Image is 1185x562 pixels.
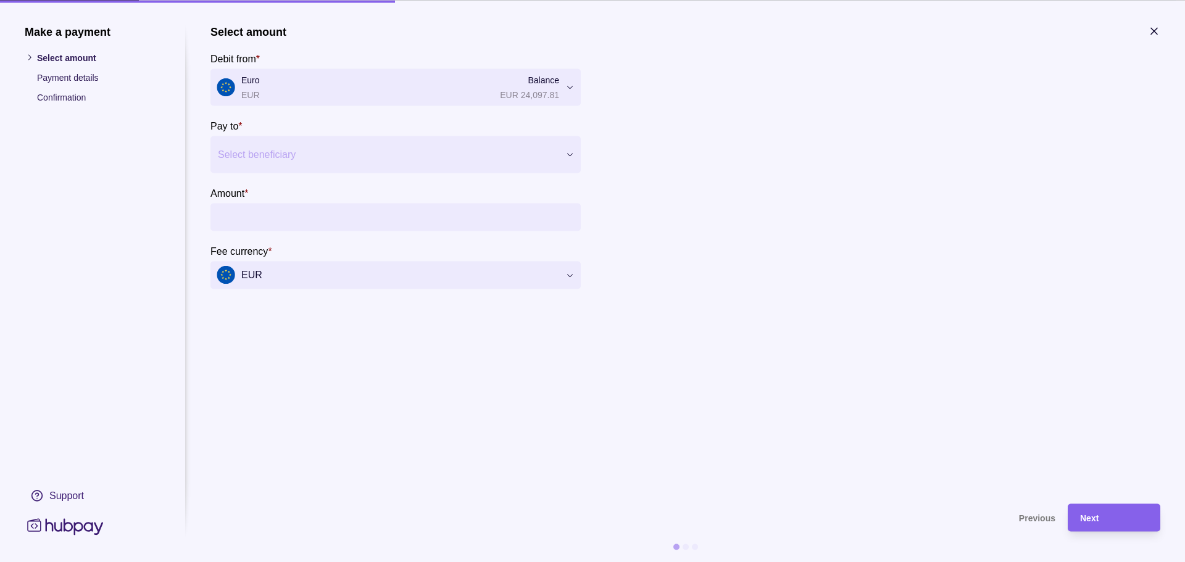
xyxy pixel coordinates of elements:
a: Support [25,482,160,508]
span: Previous [1019,513,1055,523]
p: Select amount [37,51,160,64]
p: Amount [210,188,244,198]
p: Pay to [210,120,238,131]
p: Fee currency [210,246,268,256]
button: Next [1068,503,1160,531]
h1: Select amount [210,25,286,38]
label: Pay to [210,118,243,133]
div: Support [49,489,84,502]
h1: Make a payment [25,25,160,38]
p: Payment details [37,70,160,84]
p: Confirmation [37,90,160,104]
input: amount [241,203,575,231]
span: Next [1080,513,1099,523]
label: Debit from [210,51,260,65]
label: Amount [210,185,248,200]
label: Fee currency [210,243,272,258]
button: Previous [210,503,1055,531]
p: Debit from [210,53,256,64]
